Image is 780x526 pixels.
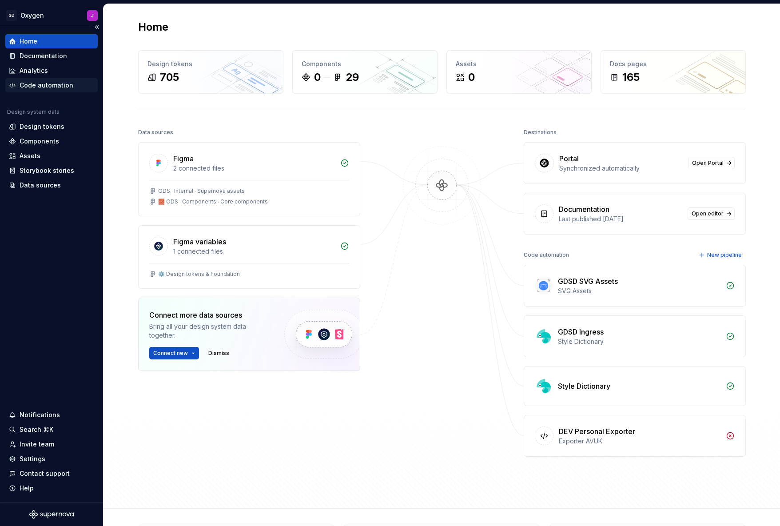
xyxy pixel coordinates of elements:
[5,49,98,63] a: Documentation
[692,159,724,167] span: Open Portal
[20,37,37,46] div: Home
[558,276,618,287] div: GDSD SVG Assets
[91,21,103,33] button: Collapse sidebar
[20,66,48,75] div: Analytics
[5,481,98,495] button: Help
[138,126,173,139] div: Data sources
[20,410,60,419] div: Notifications
[5,134,98,148] a: Components
[558,327,604,337] div: GDSD Ingress
[292,50,438,94] a: Components029
[5,78,98,92] a: Code automation
[138,50,283,94] a: Design tokens705
[147,60,274,68] div: Design tokens
[20,181,61,190] div: Data sources
[559,215,682,223] div: Last published [DATE]
[688,157,735,169] a: Open Portal
[20,425,53,434] div: Search ⌘K
[524,126,557,139] div: Destinations
[20,81,73,90] div: Code automation
[173,164,335,173] div: 2 connected files
[20,52,67,60] div: Documentation
[20,484,34,493] div: Help
[707,251,742,259] span: New pipeline
[20,151,40,160] div: Assets
[29,510,74,519] svg: Supernova Logo
[558,337,720,346] div: Style Dictionary
[5,437,98,451] a: Invite team
[5,163,98,178] a: Storybook stories
[456,60,582,68] div: Assets
[5,452,98,466] a: Settings
[559,437,720,446] div: Exporter AVUK
[302,60,428,68] div: Components
[173,247,335,256] div: 1 connected files
[208,350,229,357] span: Dismiss
[149,310,269,320] div: Connect more data sources
[138,20,168,34] h2: Home
[559,153,579,164] div: Portal
[6,10,17,21] div: GD
[468,70,475,84] div: 0
[173,153,194,164] div: Figma
[688,207,735,220] a: Open editor
[559,164,683,173] div: Synchronized automatically
[558,381,610,391] div: Style Dictionary
[158,271,240,278] div: ⚙️ Design tokens & Foundation
[5,64,98,78] a: Analytics
[5,466,98,481] button: Contact support
[7,108,60,116] div: Design system data
[610,60,736,68] div: Docs pages
[173,236,226,247] div: Figma variables
[20,137,59,146] div: Components
[20,11,44,20] div: Oxygen
[20,469,70,478] div: Contact support
[446,50,592,94] a: Assets0
[692,210,724,217] span: Open editor
[696,249,746,261] button: New pipeline
[5,149,98,163] a: Assets
[5,178,98,192] a: Data sources
[5,422,98,437] button: Search ⌘K
[158,198,268,205] div: 🧱 ODS ⸱ Components ⸱ Core components
[138,142,360,216] a: Figma2 connected filesODS ⸱ Internal ⸱ Supernova assets🧱 ODS ⸱ Components ⸱ Core components
[20,122,64,131] div: Design tokens
[149,322,269,340] div: Bring all your design system data together.
[149,347,199,359] button: Connect new
[91,12,94,19] div: J
[2,6,101,25] button: GDOxygenJ
[153,350,188,357] span: Connect new
[5,408,98,422] button: Notifications
[20,166,74,175] div: Storybook stories
[20,454,45,463] div: Settings
[559,204,609,215] div: Documentation
[622,70,640,84] div: 165
[204,347,233,359] button: Dismiss
[558,287,720,295] div: SVG Assets
[601,50,746,94] a: Docs pages165
[138,225,360,289] a: Figma variables1 connected files⚙️ Design tokens & Foundation
[5,34,98,48] a: Home
[5,120,98,134] a: Design tokens
[524,249,569,261] div: Code automation
[158,187,245,195] div: ODS ⸱ Internal ⸱ Supernova assets
[346,70,359,84] div: 29
[160,70,179,84] div: 705
[314,70,321,84] div: 0
[20,440,54,449] div: Invite team
[559,426,635,437] div: DEV Personal Exporter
